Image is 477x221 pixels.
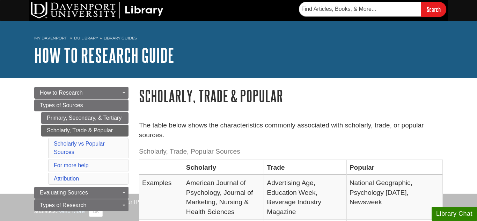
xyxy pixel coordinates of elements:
[139,120,443,141] p: The table below shows the characteristics commonly associated with scholarly, trade, or popular s...
[299,2,421,16] input: Find Articles, Books, & More...
[34,34,443,45] nav: breadcrumb
[31,2,163,19] img: DU Library
[183,160,264,175] th: Scholarly
[139,175,183,220] td: Examples
[41,125,129,137] a: Scholarly, Trade & Popular
[34,87,129,211] div: Guide Page Menu
[34,199,129,211] a: Types of Research
[264,175,346,220] td: Advertising Age, Education Week, Beverage Industry Magazine
[74,36,98,40] a: DU Library
[139,144,443,160] caption: Scholarly, Trade, Popular Sources
[40,90,83,96] span: How to Research
[346,175,442,220] td: National Geographic, Psychology [DATE], Newsweek
[34,44,174,66] a: How to Research Guide
[40,190,88,196] span: Evaluating Sources
[183,175,264,220] td: American Journal of Psychology, Journal of Marketing, Nursing & Health Sciences
[346,160,442,175] th: Popular
[34,187,129,199] a: Evaluating Sources
[139,87,443,105] h1: Scholarly, Trade & Popular
[34,35,67,41] a: My Davenport
[54,162,89,168] a: For more help
[54,176,79,182] a: Attribution
[41,112,129,124] a: Primary, Secondary, & Tertiary
[54,141,105,155] a: Scholarly vs Popular Sources
[432,207,477,221] button: Library Chat
[421,2,446,17] input: Search
[299,2,446,17] form: Searches DU Library's articles, books, and more
[264,160,346,175] th: Trade
[40,102,83,108] span: Types of Sources
[104,36,137,40] a: Library Guides
[34,87,129,99] a: How to Research
[34,100,129,111] a: Types of Sources
[40,202,86,208] span: Types of Research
